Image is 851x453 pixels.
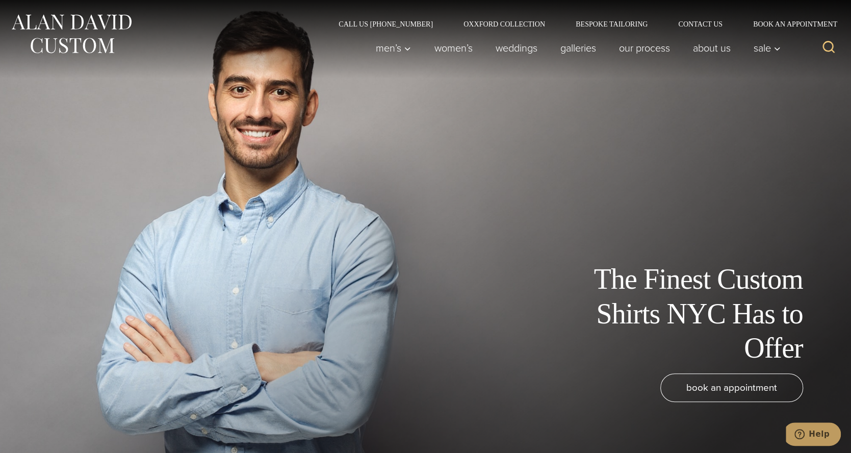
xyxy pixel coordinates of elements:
[681,38,742,58] a: About Us
[549,38,607,58] a: Galleries
[364,38,423,58] button: Men’s sub menu toggle
[574,262,803,365] h1: The Finest Custom Shirts NYC Has to Offer
[738,20,841,28] a: Book an Appointment
[484,38,549,58] a: weddings
[607,38,681,58] a: Our Process
[448,20,560,28] a: Oxxford Collection
[742,38,786,58] button: Sale sub menu toggle
[323,20,448,28] a: Call Us [PHONE_NUMBER]
[323,20,841,28] nav: Secondary Navigation
[663,20,738,28] a: Contact Us
[660,373,803,402] a: book an appointment
[423,38,484,58] a: Women’s
[10,11,133,57] img: Alan David Custom
[364,38,786,58] nav: Primary Navigation
[816,36,841,60] button: View Search Form
[686,380,777,395] span: book an appointment
[560,20,663,28] a: Bespoke Tailoring
[786,422,841,448] iframe: Opens a widget where you can chat to one of our agents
